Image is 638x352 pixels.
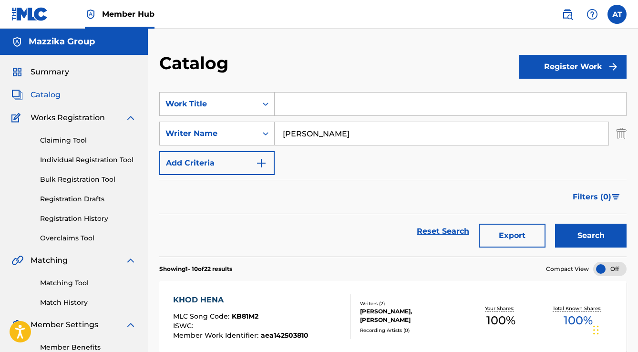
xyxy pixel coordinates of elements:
[412,221,474,242] a: Reset Search
[40,298,136,308] a: Match History
[558,5,577,24] a: Public Search
[40,194,136,204] a: Registration Drafts
[40,155,136,165] a: Individual Registration Tool
[567,185,627,209] button: Filters (0)
[261,331,309,340] span: aea142503810
[593,316,599,344] div: Drag
[11,89,61,101] a: CatalogCatalog
[173,321,196,330] span: ISWC :
[11,66,23,78] img: Summary
[165,128,251,139] div: Writer Name
[40,233,136,243] a: Overclaims Tool
[555,224,627,248] button: Search
[612,194,620,200] img: filter
[40,135,136,145] a: Claiming Tool
[125,112,136,124] img: expand
[519,55,627,79] button: Register Work
[159,151,275,175] button: Add Criteria
[11,36,23,48] img: Accounts
[573,191,611,203] span: Filters ( 0 )
[360,300,462,307] div: Writers ( 2 )
[85,9,96,20] img: Top Rightsholder
[11,112,24,124] img: Works Registration
[616,122,627,145] img: Delete Criterion
[546,265,589,273] span: Compact View
[40,214,136,224] a: Registration History
[479,224,545,248] button: Export
[173,331,261,340] span: Member Work Identifier :
[590,306,638,352] iframe: Chat Widget
[29,36,95,47] h5: Mazzika Group
[583,5,602,24] div: Help
[587,9,598,20] img: help
[11,255,23,266] img: Matching
[486,312,515,329] span: 100 %
[553,305,604,312] p: Total Known Shares:
[562,9,573,20] img: search
[564,312,593,329] span: 100 %
[256,157,267,169] img: 9d2ae6d4665cec9f34b9.svg
[11,66,69,78] a: SummarySummary
[159,265,232,273] p: Showing 1 - 10 of 22 results
[159,52,233,74] h2: Catalog
[232,312,258,321] span: KB81M2
[31,255,68,266] span: Matching
[102,9,154,20] span: Member Hub
[607,5,627,24] div: User Menu
[11,7,48,21] img: MLC Logo
[31,66,69,78] span: Summary
[31,112,105,124] span: Works Registration
[159,92,627,257] form: Search Form
[11,89,23,101] img: Catalog
[360,327,462,334] div: Recording Artists ( 0 )
[125,255,136,266] img: expand
[173,312,232,321] span: MLC Song Code :
[11,319,23,331] img: Member Settings
[611,220,638,297] iframe: Resource Center
[607,61,619,72] img: f7272a7cc735f4ea7f67.svg
[40,278,136,288] a: Matching Tool
[360,307,462,324] div: [PERSON_NAME], [PERSON_NAME]
[173,294,309,306] div: KHOD HENA
[31,319,98,331] span: Member Settings
[31,89,61,101] span: Catalog
[165,98,251,110] div: Work Title
[485,305,516,312] p: Your Shares:
[125,319,136,331] img: expand
[40,175,136,185] a: Bulk Registration Tool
